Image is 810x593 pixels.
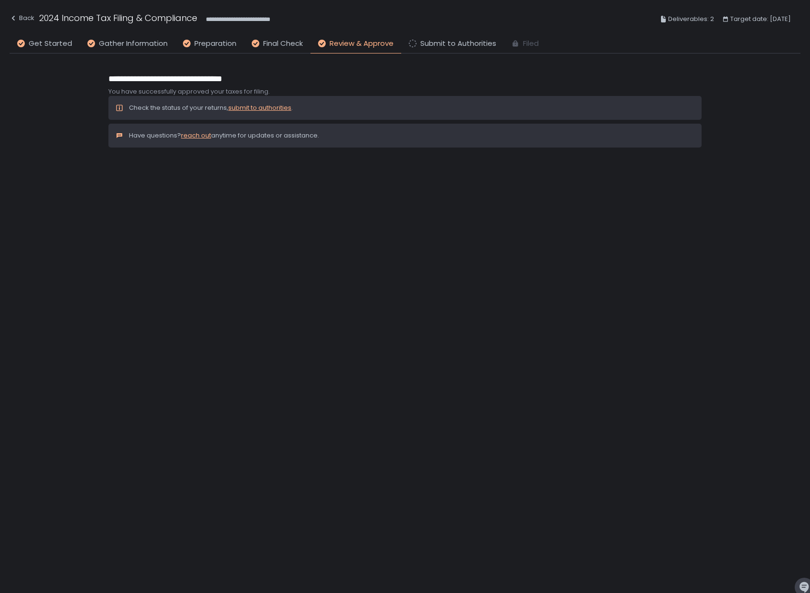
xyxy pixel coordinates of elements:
[29,38,72,49] span: Get Started
[263,38,303,49] span: Final Check
[99,38,168,49] span: Gather Information
[181,131,211,140] a: reach out
[129,131,319,140] p: Have questions? anytime for updates or assistance.
[108,87,702,96] div: You have successfully approved your taxes for filing.
[129,104,293,112] p: Check the status of your returns, .
[668,13,714,25] span: Deliverables: 2
[10,12,34,24] div: Back
[39,11,197,24] h1: 2024 Income Tax Filing & Compliance
[228,103,291,112] a: submit to authorities
[523,38,539,49] span: Filed
[194,38,236,49] span: Preparation
[330,38,394,49] span: Review & Approve
[420,38,496,49] span: Submit to Authorities
[10,11,34,27] button: Back
[730,13,791,25] span: Target date: [DATE]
